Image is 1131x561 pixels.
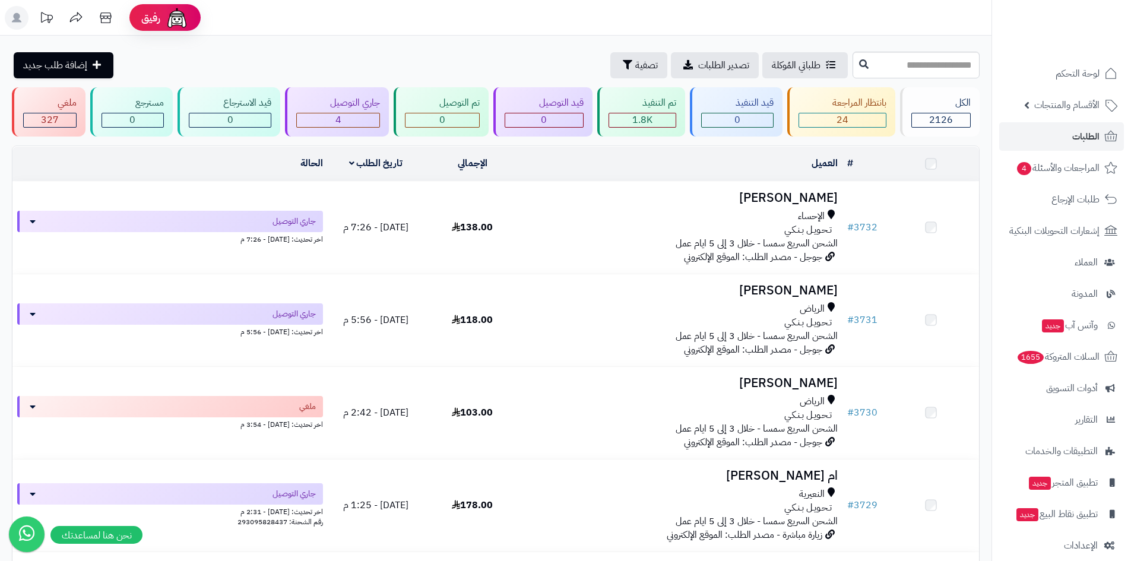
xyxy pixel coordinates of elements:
div: الكل [911,96,971,110]
a: بانتظار المراجعة 24 [785,87,898,137]
span: 0 [734,113,740,127]
a: وآتس آبجديد [999,311,1124,340]
a: طلبات الإرجاع [999,185,1124,214]
span: زيارة مباشرة - مصدر الطلب: الموقع الإلكتروني [667,528,822,542]
a: تطبيق المتجرجديد [999,468,1124,497]
a: جاري التوصيل 4 [283,87,392,137]
div: قيد التوصيل [505,96,584,110]
span: تصدير الطلبات [698,58,749,72]
div: 4 [297,113,380,127]
span: جوجل - مصدر الطلب: الموقع الإلكتروني [684,435,822,449]
a: ملغي 327 [9,87,88,137]
a: قيد الاسترجاع 0 [175,87,283,137]
a: التقارير [999,405,1124,434]
a: العميل [812,156,838,170]
span: 118.00 [452,313,493,327]
span: الشحن السريع سمسا - خلال 3 إلى 5 ايام عمل [676,329,838,343]
span: النعيرية [799,487,825,501]
span: 0 [227,113,233,127]
a: تم التوصيل 0 [391,87,491,137]
a: طلباتي المُوكلة [762,52,848,78]
span: السلات المتروكة [1016,348,1100,365]
span: جاري التوصيل [273,488,316,500]
a: أدوات التسويق [999,374,1124,402]
span: وآتس آب [1041,317,1098,334]
div: 24 [799,113,886,127]
a: العملاء [999,248,1124,277]
span: # [847,498,854,512]
span: جديد [1016,508,1038,521]
a: تم التنفيذ 1.8K [595,87,688,137]
span: الأقسام والمنتجات [1034,97,1100,113]
h3: [PERSON_NAME] [525,191,838,205]
span: الشحن السريع سمسا - خلال 3 إلى 5 ايام عمل [676,421,838,436]
span: [DATE] - 5:56 م [343,313,408,327]
span: [DATE] - 2:42 م [343,405,408,420]
a: المراجعات والأسئلة4 [999,154,1124,182]
span: الرياض [800,302,825,316]
span: 0 [129,113,135,127]
a: #3729 [847,498,877,512]
span: تطبيق المتجر [1028,474,1098,491]
span: الشحن السريع سمسا - خلال 3 إلى 5 ايام عمل [676,236,838,251]
span: إشعارات التحويلات البنكية [1009,223,1100,239]
a: المدونة [999,280,1124,308]
span: 103.00 [452,405,493,420]
span: طلباتي المُوكلة [772,58,820,72]
div: 0 [505,113,583,127]
div: اخر تحديث: [DATE] - 5:56 م [17,325,323,337]
span: جاري التوصيل [273,308,316,320]
a: إضافة طلب جديد [14,52,113,78]
span: 1655 [1018,351,1044,364]
h3: ام [PERSON_NAME] [525,469,838,483]
span: إضافة طلب جديد [23,58,87,72]
span: ملغي [299,401,316,413]
a: لوحة التحكم [999,59,1124,88]
span: تـحـويـل بـنـكـي [784,408,832,422]
h3: [PERSON_NAME] [525,284,838,297]
div: ملغي [23,96,77,110]
span: الرياض [800,395,825,408]
a: تصدير الطلبات [671,52,759,78]
h3: [PERSON_NAME] [525,376,838,390]
span: التقارير [1075,411,1098,428]
a: تاريخ الطلب [349,156,403,170]
a: #3731 [847,313,877,327]
div: تم التوصيل [405,96,480,110]
a: الإجمالي [458,156,487,170]
span: العملاء [1075,254,1098,271]
div: اخر تحديث: [DATE] - 3:54 م [17,417,323,430]
span: أدوات التسويق [1046,380,1098,397]
div: مسترجع [102,96,164,110]
div: 0 [702,113,773,127]
a: تطبيق نقاط البيعجديد [999,500,1124,528]
a: #3730 [847,405,877,420]
span: الإعدادات [1064,537,1098,554]
a: # [847,156,853,170]
span: 4 [335,113,341,127]
a: السلات المتروكة1655 [999,343,1124,371]
span: جوجل - مصدر الطلب: الموقع الإلكتروني [684,250,822,264]
img: ai-face.png [165,6,189,30]
span: جديد [1042,319,1064,332]
span: جوجل - مصدر الطلب: الموقع الإلكتروني [684,343,822,357]
span: الطلبات [1072,128,1100,145]
img: logo-2.png [1050,33,1120,58]
a: الكل2126 [898,87,982,137]
a: قيد التوصيل 0 [491,87,595,137]
span: رقم الشحنة: 293095828437 [237,516,323,527]
span: # [847,405,854,420]
span: رفيق [141,11,160,25]
span: طلبات الإرجاع [1051,191,1100,208]
a: #3732 [847,220,877,234]
a: التطبيقات والخدمات [999,437,1124,465]
a: الإعدادات [999,531,1124,560]
div: 0 [405,113,479,127]
span: 138.00 [452,220,493,234]
span: # [847,220,854,234]
span: 1.8K [632,113,652,127]
div: جاري التوصيل [296,96,381,110]
button: تصفية [610,52,667,78]
span: التطبيقات والخدمات [1025,443,1098,459]
span: تـحـويـل بـنـكـي [784,223,832,237]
